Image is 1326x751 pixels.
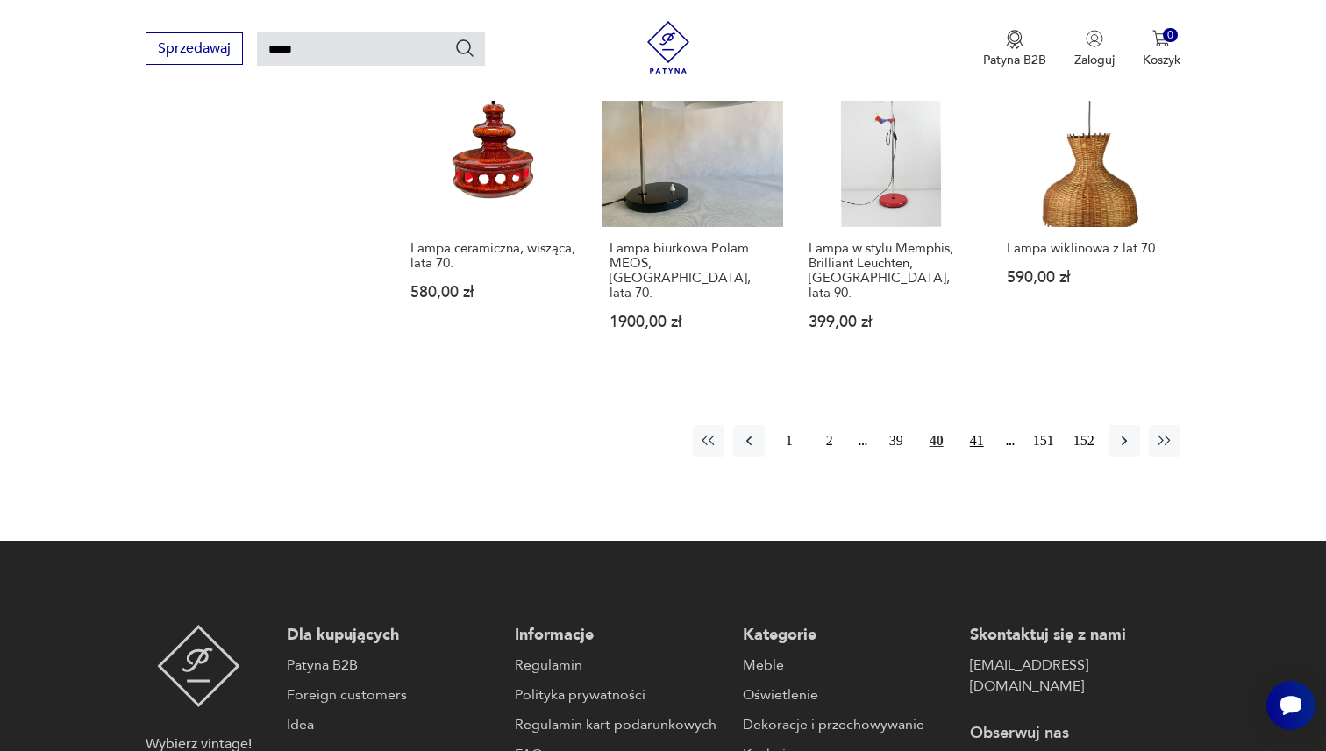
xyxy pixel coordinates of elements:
[1006,30,1023,49] img: Ikona medalu
[970,723,1180,744] p: Obserwuj nas
[1163,28,1178,43] div: 0
[1007,241,1173,256] h3: Lampa wiklinowa z lat 70.
[970,655,1180,697] a: [EMAIL_ADDRESS][DOMAIN_NAME]
[1086,30,1103,47] img: Ikonka użytkownika
[1143,30,1180,68] button: 0Koszyk
[809,315,974,329] p: 399,00 zł
[880,425,912,457] button: 39
[999,46,1180,365] a: Lampa wiklinowa z lat 70.Lampa wiklinowa z lat 70.590,00 zł
[1068,425,1100,457] button: 152
[287,684,497,705] a: Foreign customers
[1266,681,1315,730] iframe: Smartsupp widget button
[743,684,953,705] a: Oświetlenie
[743,625,953,646] p: Kategorie
[1152,30,1170,47] img: Ikona koszyka
[287,714,497,735] a: Idea
[602,46,783,365] a: KlasykLampa biurkowa Polam MEOS, Polska, lata 70.Lampa biurkowa Polam MEOS, [GEOGRAPHIC_DATA], la...
[1143,52,1180,68] p: Koszyk
[1007,270,1173,285] p: 590,00 zł
[515,625,725,646] p: Informacje
[961,425,993,457] button: 41
[809,241,974,301] h3: Lampa w stylu Memphis, Brilliant Leuchten, [GEOGRAPHIC_DATA], lata 90.
[610,241,775,301] h3: Lampa biurkowa Polam MEOS, [GEOGRAPHIC_DATA], lata 70.
[1074,30,1115,68] button: Zaloguj
[515,684,725,705] a: Polityka prywatności
[454,38,475,59] button: Szukaj
[610,315,775,329] p: 1900,00 zł
[515,714,725,735] a: Regulamin kart podarunkowych
[983,30,1046,68] button: Patyna B2B
[410,241,576,271] h3: Lampa ceramiczna, wisząca, lata 70.
[287,625,497,646] p: Dla kupujących
[970,625,1180,646] p: Skontaktuj się z nami
[773,425,805,457] button: 1
[146,32,243,65] button: Sprzedawaj
[515,655,725,676] a: Regulamin
[983,30,1046,68] a: Ikona medaluPatyna B2B
[642,21,695,74] img: Patyna - sklep z meblami i dekoracjami vintage
[743,714,953,735] a: Dekoracje i przechowywanie
[983,52,1046,68] p: Patyna B2B
[814,425,845,457] button: 2
[157,625,240,707] img: Patyna - sklep z meblami i dekoracjami vintage
[743,655,953,676] a: Meble
[146,44,243,56] a: Sprzedawaj
[801,46,982,365] a: Lampa w stylu Memphis, Brilliant Leuchten, Niemcy, lata 90.Lampa w stylu Memphis, Brilliant Leuch...
[921,425,952,457] button: 40
[403,46,584,365] a: Lampa ceramiczna, wisząca, lata 70.Lampa ceramiczna, wisząca, lata 70.580,00 zł
[1074,52,1115,68] p: Zaloguj
[1028,425,1059,457] button: 151
[287,655,497,676] a: Patyna B2B
[410,285,576,300] p: 580,00 zł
